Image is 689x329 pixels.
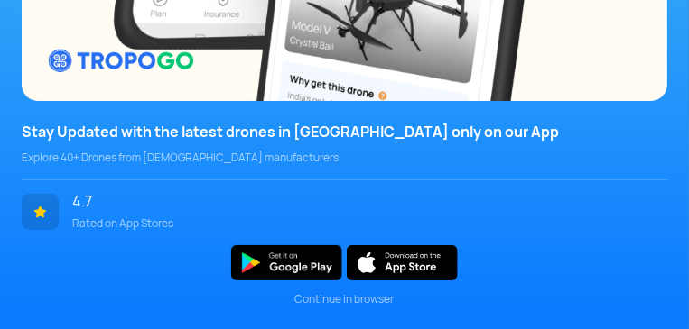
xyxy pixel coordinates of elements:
span: 4.7 [72,194,654,210]
img: ic_star.svg [22,194,59,230]
img: ios_new.svg [347,245,458,280]
h3: Stay Updated with the latest drones in [GEOGRAPHIC_DATA] only on our App [22,123,667,142]
img: img_playstore.png [231,245,342,280]
span: Continue in browser [22,291,667,307]
span: Rated on App Stores [72,215,654,232]
span: Explore 40+ Drones from [DEMOGRAPHIC_DATA] manufacturers [22,150,667,166]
